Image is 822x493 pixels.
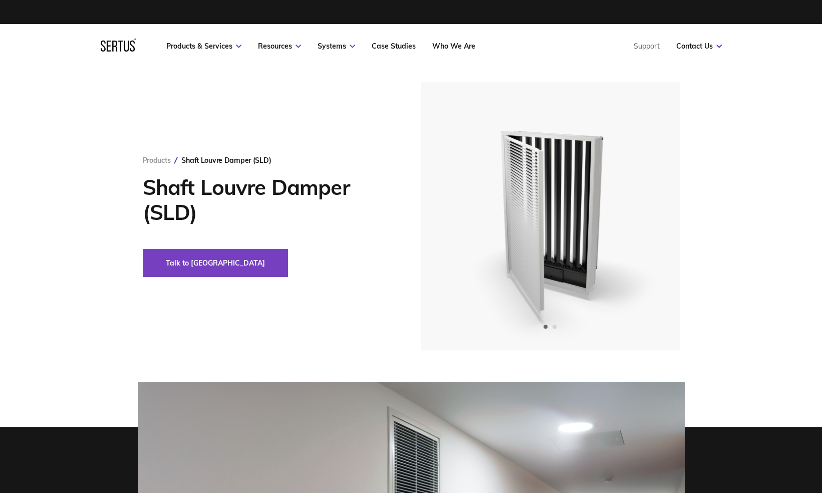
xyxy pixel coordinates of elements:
span: Go to slide 2 [553,325,557,329]
a: Case Studies [372,42,416,51]
a: Who We Are [432,42,475,51]
h1: Shaft Louvre Damper (SLD) [143,175,391,225]
a: Systems [318,42,355,51]
a: Products [143,156,171,165]
a: Resources [258,42,301,51]
iframe: Chat Widget [772,445,822,493]
a: Contact Us [676,42,722,51]
a: Products & Services [166,42,241,51]
button: Talk to [GEOGRAPHIC_DATA] [143,249,288,277]
a: Support [634,42,660,51]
